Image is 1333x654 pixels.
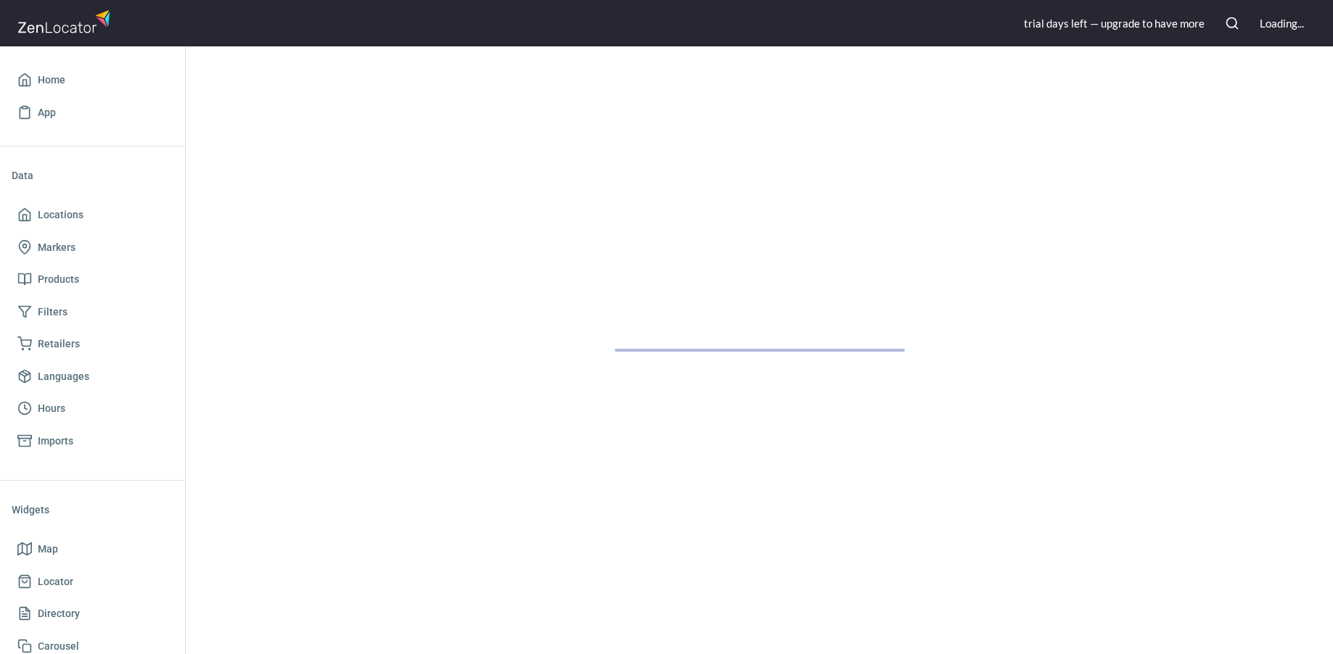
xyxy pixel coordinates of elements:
span: Locator [38,573,73,591]
span: App [38,104,56,122]
a: App [12,96,173,129]
span: Retailers [38,335,80,353]
a: Hours [12,392,173,425]
li: Widgets [12,492,173,527]
a: Retailers [12,328,173,360]
div: Loading... [1260,16,1304,31]
a: Home [12,64,173,96]
a: Imports [12,425,173,458]
a: Filters [12,296,173,328]
a: Directory [12,597,173,630]
span: Locations [38,206,83,224]
span: Hours [38,400,65,418]
a: Products [12,263,173,296]
a: Map [12,533,173,566]
span: Map [38,540,58,558]
a: Languages [12,360,173,393]
span: Markers [38,239,75,257]
span: Products [38,270,79,289]
span: Languages [38,368,89,386]
span: Imports [38,432,73,450]
span: Home [38,71,65,89]
span: Directory [38,605,80,623]
a: Locator [12,566,173,598]
a: Markers [12,231,173,264]
button: Search [1216,7,1248,39]
div: trial day s left — upgrade to have more [1024,16,1205,31]
img: zenlocator [17,6,115,37]
span: Filters [38,303,67,321]
a: Locations [12,199,173,231]
li: Data [12,158,173,193]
